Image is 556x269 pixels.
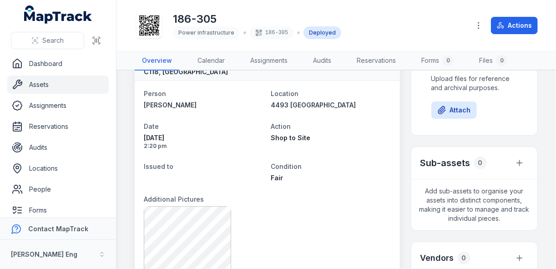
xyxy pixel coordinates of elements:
[243,51,295,71] a: Assignments
[42,36,64,45] span: Search
[7,201,109,219] a: Forms
[414,51,461,71] a: Forms0
[7,180,109,198] a: People
[271,162,302,170] span: Condition
[474,157,487,169] div: 0
[420,252,454,264] h3: Vendors
[11,32,84,49] button: Search
[271,101,390,110] a: 4493 [GEOGRAPHIC_DATA]
[24,5,92,24] a: MapTrack
[472,51,515,71] a: Files0
[190,51,232,71] a: Calendar
[431,102,477,119] button: Attach
[7,159,109,178] a: Locations
[7,138,109,157] a: Audits
[144,133,263,150] time: 08/08/2025, 2:20:51 pm
[271,174,283,182] span: Fair
[144,133,263,142] span: [DATE]
[173,12,341,26] h1: 186-305
[7,76,109,94] a: Assets
[144,195,204,203] span: Additional Pictures
[271,122,291,130] span: Action
[496,55,507,66] div: 0
[271,90,298,97] span: Location
[11,250,77,258] strong: [PERSON_NAME] Eng
[7,96,109,115] a: Assignments
[144,67,228,76] strong: C118, [GEOGRAPHIC_DATA]
[420,157,470,169] h2: Sub-assets
[144,101,263,110] a: [PERSON_NAME]
[303,26,341,39] div: Deployed
[144,142,263,150] span: 2:20 pm
[443,55,454,66] div: 0
[431,74,517,92] span: Upload files for reference and archival purposes.
[250,26,293,39] div: 186-305
[178,29,234,36] span: Power infrastructure
[491,17,538,34] button: Actions
[411,179,537,230] span: Add sub-assets to organise your assets into distinct components, making it easier to manage and t...
[7,55,109,73] a: Dashboard
[144,90,166,97] span: Person
[144,122,159,130] span: Date
[135,51,179,71] a: Overview
[7,117,109,136] a: Reservations
[144,162,173,170] span: Issued to
[349,51,403,71] a: Reservations
[458,252,470,264] div: 0
[271,101,356,109] span: 4493 [GEOGRAPHIC_DATA]
[306,51,339,71] a: Audits
[28,225,88,233] strong: Contact MapTrack
[271,134,310,142] span: Shop to Site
